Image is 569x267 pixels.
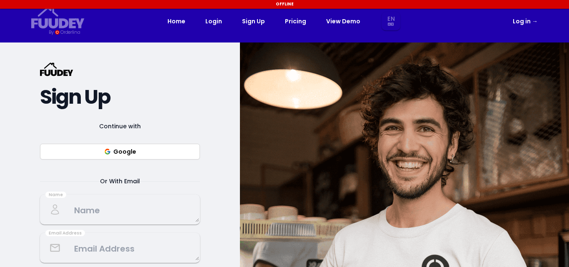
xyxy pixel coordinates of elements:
svg: {/* Added fill="currentColor" here */} {/* This rectangle defines the background. Its explicit fi... [31,7,85,29]
svg: {/* Added fill="currentColor" here */} {/* This rectangle defines the background. Its explicit fi... [40,62,73,76]
button: Google [40,144,200,160]
a: Sign Up [242,16,265,26]
span: Continue with [89,121,151,131]
a: Pricing [285,16,306,26]
a: Login [205,16,222,26]
div: Name [45,192,66,198]
a: View Demo [326,16,360,26]
a: Home [167,16,185,26]
div: Orderlina [60,29,80,36]
span: Or With Email [90,176,150,186]
div: Offline [1,1,568,7]
div: Email Address [45,230,85,237]
a: Log in [513,16,538,26]
div: By [49,29,53,36]
h2: Sign Up [40,90,200,105]
span: → [532,17,538,25]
